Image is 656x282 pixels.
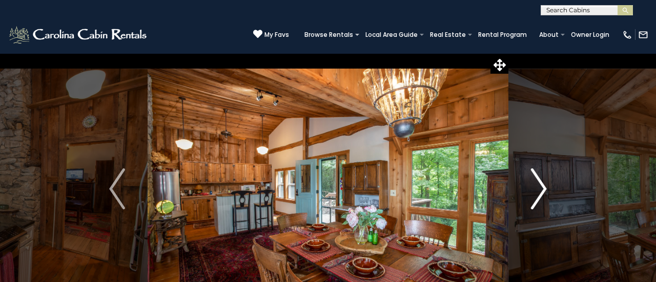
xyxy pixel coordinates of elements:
a: My Favs [253,29,289,40]
a: Real Estate [425,28,471,42]
img: White-1-2.png [8,25,150,45]
a: Local Area Guide [360,28,423,42]
img: arrow [531,168,546,209]
a: Owner Login [566,28,614,42]
img: phone-regular-white.png [622,30,632,40]
img: arrow [109,168,125,209]
img: mail-regular-white.png [638,30,648,40]
a: Browse Rentals [299,28,358,42]
span: My Favs [264,30,289,39]
a: Rental Program [473,28,532,42]
a: About [534,28,564,42]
